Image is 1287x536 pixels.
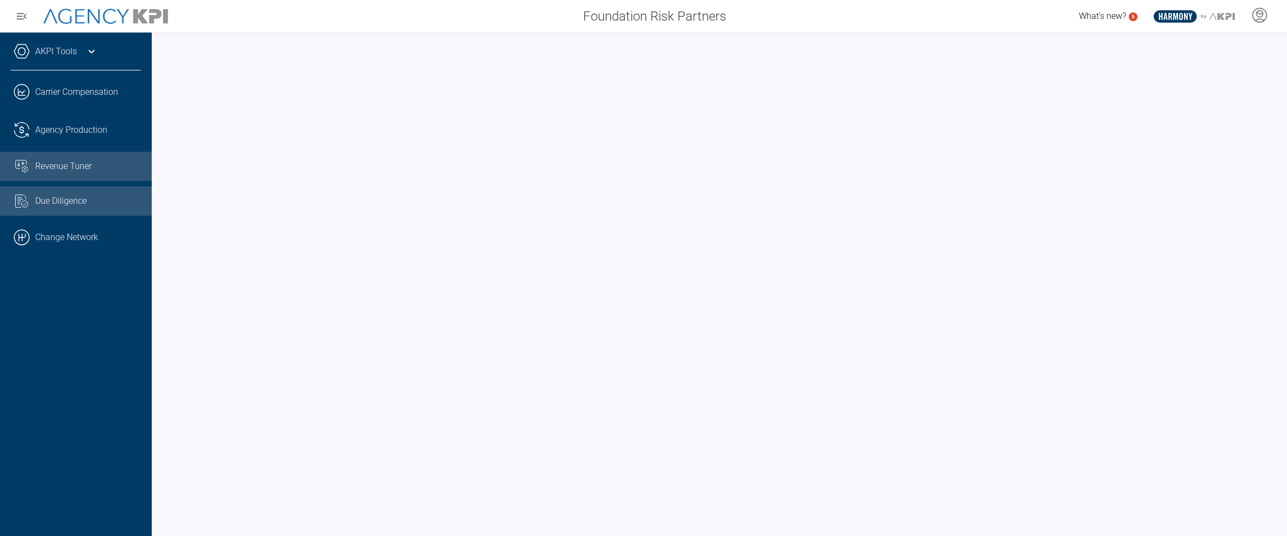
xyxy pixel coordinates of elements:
span: Agency Production [35,124,107,137]
text: 5 [1131,14,1135,20]
span: Foundation Risk Partners [583,7,726,26]
span: What's new? [1079,11,1126,21]
a: AKPI Tools [35,45,77,58]
a: 5 [1129,12,1137,21]
span: Due Diligence [35,195,87,208]
span: Revenue Tuner [35,160,92,173]
img: AgencyKPI [43,9,168,24]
